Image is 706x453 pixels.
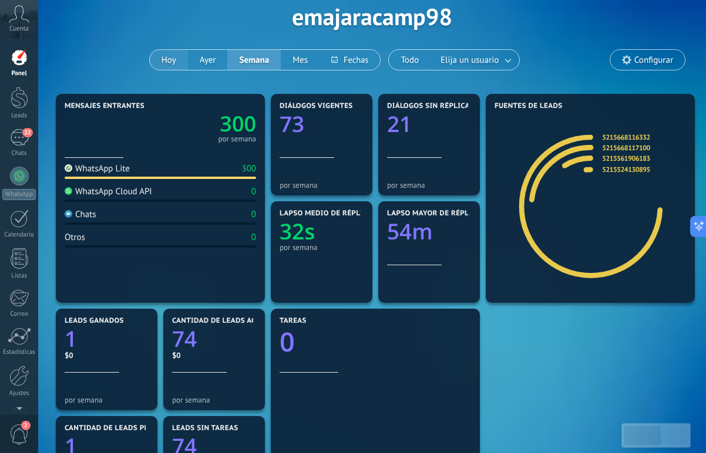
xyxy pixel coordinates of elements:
[65,317,124,325] span: Leads ganados
[172,323,256,353] a: 74
[22,128,32,137] span: 22
[280,243,364,252] div: por semana
[320,50,380,70] button: Fechas
[65,164,72,172] img: WhatsApp Lite
[65,323,77,353] text: 1
[387,109,412,138] text: 21
[280,317,307,325] span: Tareas
[2,390,36,397] div: Ajustes
[602,165,650,174] a: 5215524130895
[281,50,320,70] button: Mes
[387,181,471,190] div: por semana
[172,317,277,325] span: Cantidad de leads activos
[65,210,72,218] img: Chats
[602,133,650,142] a: 5215668116332
[172,395,256,404] div: por semana
[2,150,36,157] div: Chats
[241,163,256,174] div: 300
[150,50,188,70] button: Hoy
[9,25,29,33] span: Cuenta
[172,323,197,353] text: 74
[65,350,149,360] div: $0
[251,209,256,220] div: 0
[431,50,519,70] button: Elija un usuario
[65,186,152,197] div: WhatsApp Cloud API
[172,350,256,360] div: $0
[65,187,72,195] img: WhatsApp Cloud API
[2,349,36,356] div: Estadísticas
[251,186,256,197] div: 0
[251,232,256,243] div: 0
[65,232,85,243] div: Otros
[2,272,36,280] div: Listas
[218,136,256,142] div: por semana
[65,102,144,110] span: Mensajes entrantes
[438,52,501,68] span: Elija un usuario
[65,424,176,432] span: Cantidad de leads perdidos
[280,324,295,360] text: 0
[602,143,650,153] a: 5215668117100
[227,50,281,70] button: Semana
[172,424,238,432] span: Leads sin tareas
[188,50,228,70] button: Ayer
[387,216,471,246] a: 54m
[21,421,31,430] span: 2
[495,102,563,110] span: Fuentes de leads
[387,216,433,246] text: 54m
[65,163,130,174] div: WhatsApp Lite
[280,181,364,190] div: por semana
[280,209,372,218] span: Lapso medio de réplica
[389,50,431,70] button: Todo
[65,395,149,404] div: por semana
[65,323,149,353] a: 1
[602,154,650,163] a: 5215561906183
[2,189,36,200] div: WhatsApp
[2,231,36,239] div: Calendario
[2,310,36,318] div: Correo
[634,55,673,65] span: Configurar
[160,109,256,138] a: 300
[280,324,471,360] a: 0
[2,112,36,120] div: Leads
[280,109,304,138] text: 73
[65,209,96,220] div: Chats
[280,216,315,246] text: 32s
[280,102,353,110] span: Diálogos vigentes
[387,102,470,110] span: Diálogos sin réplica
[2,70,36,77] div: Panel
[387,209,480,218] span: Lapso mayor de réplica
[220,109,256,138] text: 300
